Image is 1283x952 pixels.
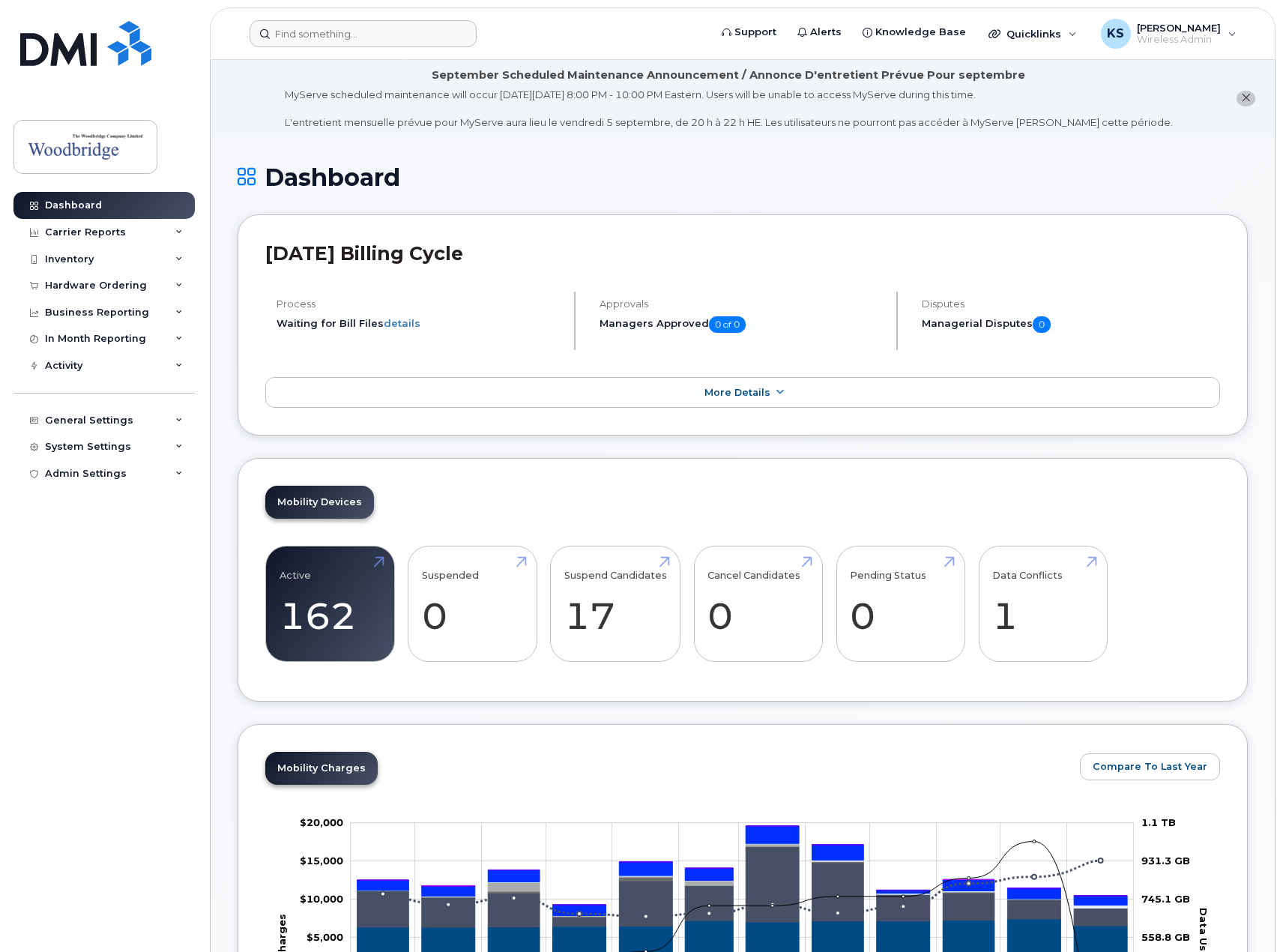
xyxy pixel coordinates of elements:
[1141,816,1176,828] tspan: 1.1 TB
[1093,759,1207,774] span: Compare To Last Year
[277,316,561,331] li: Waiting for Bill Files
[1141,893,1190,905] tspan: 745.1 GB
[432,67,1025,83] div: September Scheduled Maintenance Announcement / Annonce D'entretient Prévue Pour septembre
[1033,316,1051,333] span: 0
[1080,753,1220,780] button: Compare To Last Year
[922,298,1220,310] h4: Disputes
[992,555,1093,654] a: Data Conflicts 1
[1237,91,1255,106] button: close notification
[280,555,381,654] a: Active 162
[300,855,343,867] tspan: $15,000
[307,931,343,943] tspan: $5,000
[307,931,343,943] g: $0
[707,555,809,654] a: Cancel Candidates 0
[300,893,343,905] g: $0
[277,298,561,310] h4: Process
[850,555,951,654] a: Pending Status 0
[300,855,343,867] g: $0
[285,88,1173,130] div: MyServe scheduled maintenance will occur [DATE][DATE] 8:00 PM - 10:00 PM Eastern. Users will be u...
[265,242,1220,265] h2: [DATE] Billing Cycle
[1141,931,1190,943] tspan: 558.8 GB
[384,317,420,329] a: details
[300,816,343,828] g: $0
[922,316,1220,333] h5: Managerial Disputes
[709,316,746,333] span: 0 of 0
[357,847,1128,927] g: Roaming
[300,893,343,905] tspan: $10,000
[600,316,884,333] h5: Managers Approved
[704,387,770,398] span: More Details
[238,164,1248,190] h1: Dashboard
[600,298,884,310] h4: Approvals
[1141,855,1190,867] tspan: 931.3 GB
[265,752,378,785] a: Mobility Charges
[265,486,374,519] a: Mobility Devices
[422,555,523,654] a: Suspended 0
[300,816,343,828] tspan: $20,000
[564,555,667,654] a: Suspend Candidates 17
